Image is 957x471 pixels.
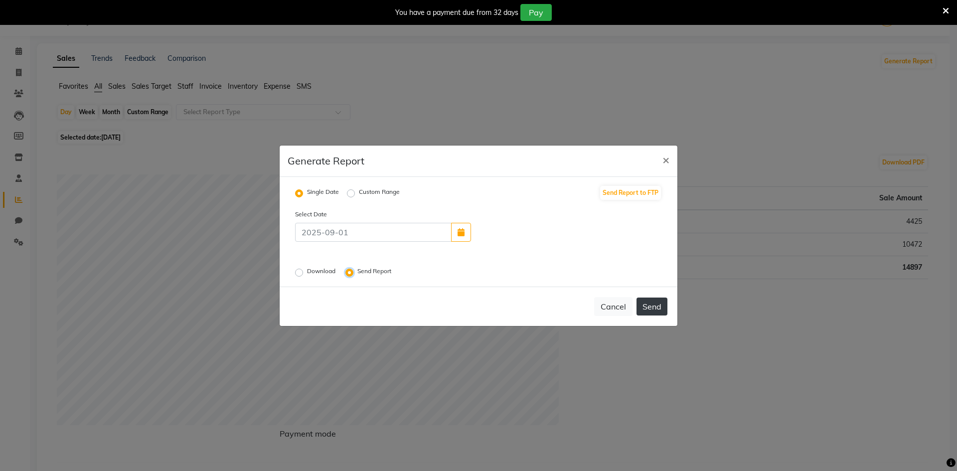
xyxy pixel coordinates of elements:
[288,154,364,168] h5: Generate Report
[307,187,339,199] label: Single Date
[288,210,383,219] label: Select Date
[662,152,669,167] span: ×
[357,267,393,279] label: Send Report
[637,298,667,315] button: Send
[295,223,452,242] input: 2025-09-01
[359,187,400,199] label: Custom Range
[520,4,552,21] button: Pay
[654,146,677,173] button: Close
[594,297,633,316] button: Cancel
[395,7,518,18] div: You have a payment due from 32 days
[600,186,661,200] button: Send Report to FTP
[307,267,337,279] label: Download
